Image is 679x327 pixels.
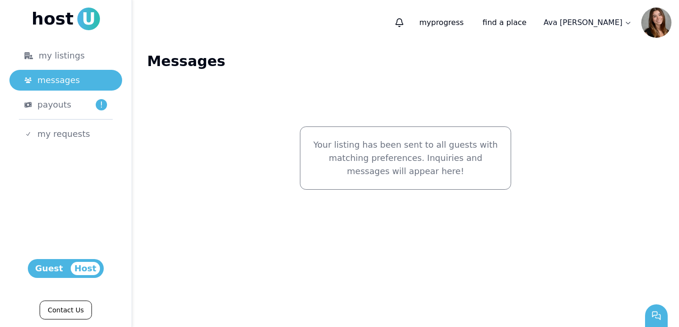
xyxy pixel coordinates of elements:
[300,126,511,190] div: Your listing has been sent to all guests with matching preferences. Inquiries and messages will a...
[641,8,671,38] img: Ava LeSage avatar
[419,18,431,27] span: my
[37,127,90,141] span: my requests
[37,74,80,87] span: messages
[32,8,100,30] a: hostU
[9,124,122,144] a: my requests
[9,70,122,91] a: messages
[25,49,107,62] div: my listings
[40,301,91,319] a: Contact Us
[32,9,74,28] span: host
[544,17,622,28] p: Ava [PERSON_NAME]
[96,99,107,110] span: !
[538,13,638,32] a: Ava [PERSON_NAME]
[412,13,471,32] p: progress
[32,262,67,275] span: Guest
[9,94,122,115] a: payouts!
[37,98,71,111] span: payouts
[9,45,122,66] a: my listings
[475,13,534,32] a: find a place
[147,53,664,70] h1: Messages
[77,8,100,30] span: U
[71,262,100,275] span: Host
